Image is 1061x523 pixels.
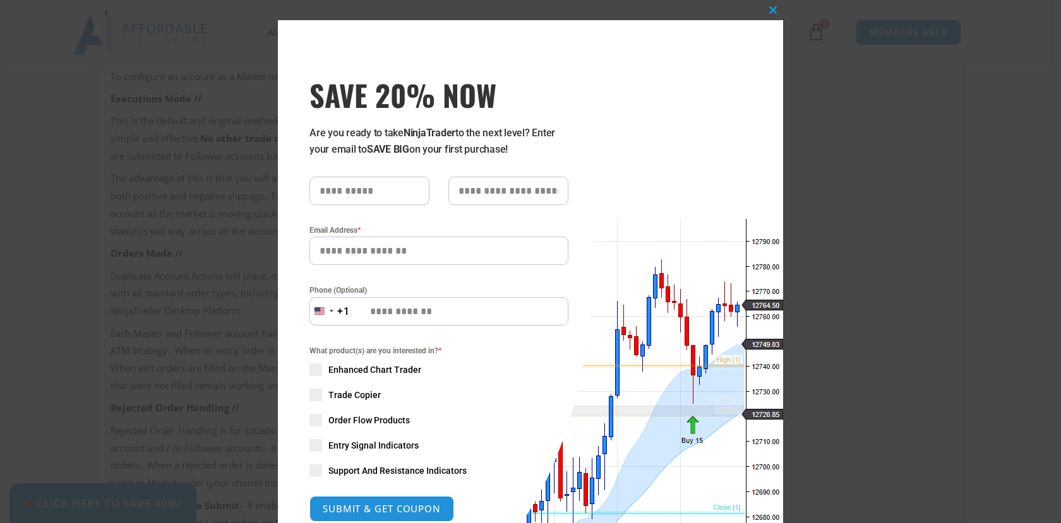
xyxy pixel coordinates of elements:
[309,389,568,401] label: Trade Copier
[309,464,568,477] label: Support And Resistance Indicators
[367,143,409,155] strong: SAVE BIG
[337,303,350,320] div: +1
[309,284,568,297] label: Phone (Optional)
[404,127,455,139] strong: NinjaTrader
[309,77,568,112] span: SAVE 20% NOW
[309,363,568,376] label: Enhanced Chart Trader
[309,297,350,326] button: Selected country
[309,224,568,237] label: Email Address
[309,344,568,357] span: What product(s) are you interested in?
[328,363,421,376] span: Enhanced Chart Trader
[328,439,419,452] span: Entry Signal Indicators
[328,389,381,401] span: Trade Copier
[309,496,454,522] button: SUBMIT & GET COUPON
[328,464,467,477] span: Support And Resistance Indicators
[328,414,410,426] span: Order Flow Products
[309,125,568,158] p: Are you ready to take to the next level? Enter your email to on your first purchase!
[309,439,568,452] label: Entry Signal Indicators
[309,414,568,426] label: Order Flow Products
